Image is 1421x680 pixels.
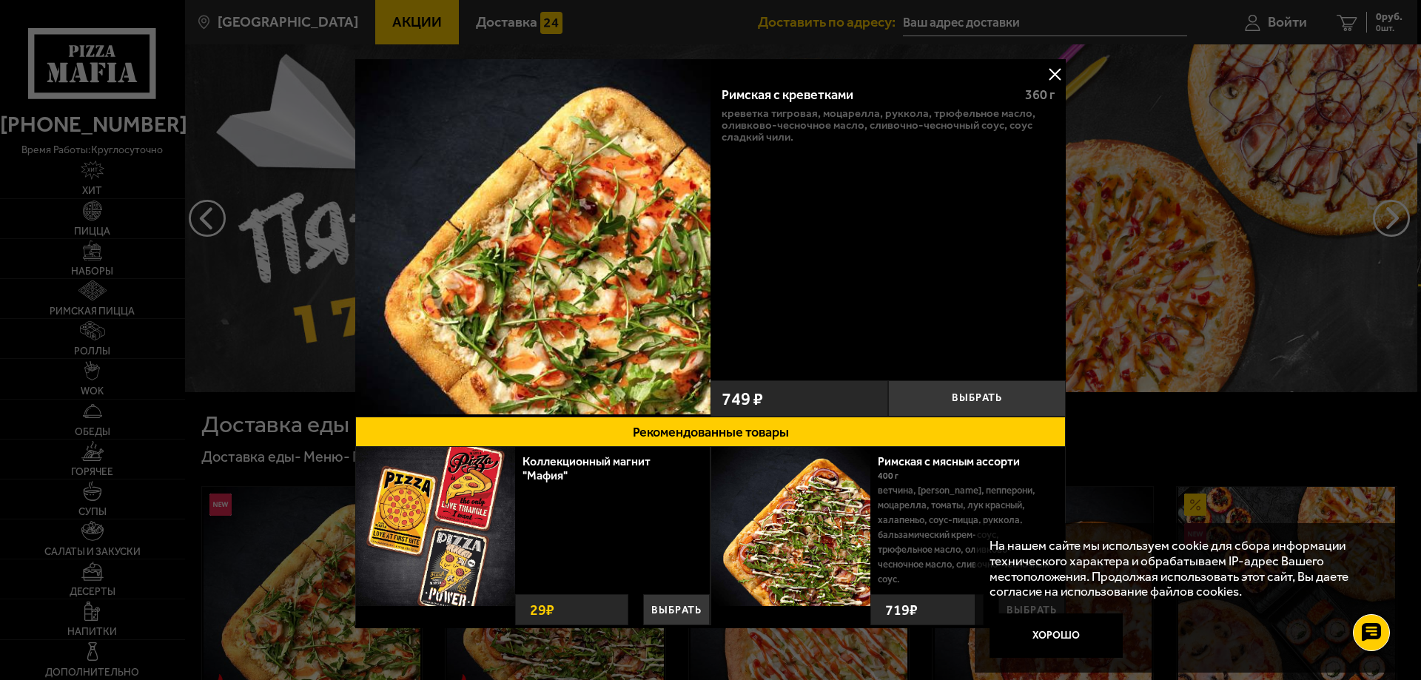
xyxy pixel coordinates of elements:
div: Римская с креветками [722,87,1012,104]
button: Выбрать [888,380,1066,417]
button: Рекомендованные товары [355,417,1066,447]
span: 749 ₽ [722,390,763,408]
img: Римская с креветками [355,59,710,414]
a: Коллекционный магнит "Мафия" [523,454,651,482]
button: Хорошо [990,613,1123,658]
p: креветка тигровая, моцарелла, руккола, трюфельное масло, оливково-чесночное масло, сливочно-чесно... [722,107,1055,143]
button: Выбрать [643,594,710,625]
strong: 719 ₽ [881,595,921,625]
span: 400 г [878,471,898,481]
strong: 29 ₽ [526,595,558,625]
p: На нашем сайте мы используем cookie для сбора информации технического характера и обрабатываем IP... [990,538,1377,599]
p: ветчина, [PERSON_NAME], пепперони, моцарелла, томаты, лук красный, халапеньо, соус-пицца, руккола... [878,483,1054,587]
a: Римская с мясным ассорти [878,454,1035,468]
a: Римская с креветками [355,59,710,417]
span: 360 г [1025,87,1055,103]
